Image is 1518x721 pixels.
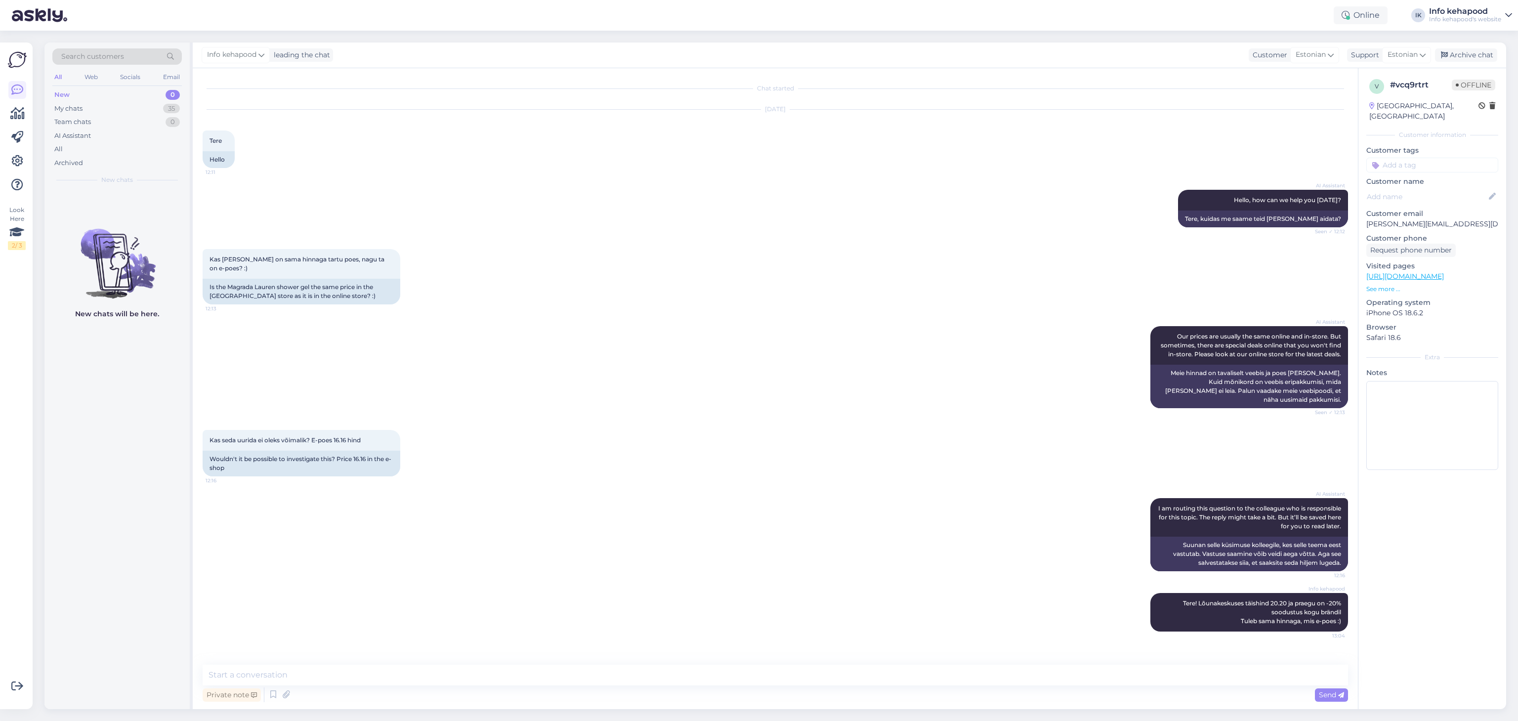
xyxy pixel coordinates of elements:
[1366,272,1444,281] a: [URL][DOMAIN_NAME]
[75,309,159,319] p: New chats will be here.
[1366,244,1456,257] div: Request phone number
[1366,130,1498,139] div: Customer information
[1435,48,1497,62] div: Archive chat
[54,131,91,141] div: AI Assistant
[1308,409,1345,416] span: Seen ✓ 12:13
[210,436,361,444] span: Kas seda uurida ei oleks võimalik? E-poes 16.16 hind
[1150,537,1348,571] div: Suunan selle küsimuse kolleegile, kes selle teema eest vastutab. Vastuse saamine võib veidi aega ...
[1296,49,1326,60] span: Estonian
[161,71,182,84] div: Email
[1308,318,1345,326] span: AI Assistant
[118,71,142,84] div: Socials
[1366,308,1498,318] p: iPhone OS 18.6.2
[1249,50,1287,60] div: Customer
[203,105,1348,114] div: [DATE]
[54,144,63,154] div: All
[1178,211,1348,227] div: Tere, kuidas me saame teid [PERSON_NAME] aidata?
[210,255,386,272] span: Kas [PERSON_NAME] on sama hinnaga tartu poes, nagu ta on e-poes? :)
[206,305,243,312] span: 12:13
[210,137,222,144] span: Tere
[1366,353,1498,362] div: Extra
[270,50,330,60] div: leading the chat
[8,241,26,250] div: 2 / 3
[203,451,400,476] div: Wouldn't it be possible to investigate this? Price 16.16 in the e-shop
[1390,79,1452,91] div: # vcq9rtrt
[203,688,261,702] div: Private note
[1308,490,1345,498] span: AI Assistant
[1308,182,1345,189] span: AI Assistant
[1366,333,1498,343] p: Safari 18.6
[1308,228,1345,235] span: Seen ✓ 12:12
[1452,80,1495,90] span: Offline
[83,71,100,84] div: Web
[1366,322,1498,333] p: Browser
[1308,572,1345,579] span: 12:16
[1334,6,1388,24] div: Online
[1308,585,1345,593] span: Info kehapood
[1367,191,1487,202] input: Add name
[54,90,70,100] div: New
[101,175,133,184] span: New chats
[1366,176,1498,187] p: Customer name
[203,84,1348,93] div: Chat started
[203,151,235,168] div: Hello
[52,71,64,84] div: All
[1366,158,1498,172] input: Add a tag
[1369,101,1478,122] div: [GEOGRAPHIC_DATA], [GEOGRAPHIC_DATA]
[1366,368,1498,378] p: Notes
[8,206,26,250] div: Look Here
[1234,196,1341,204] span: Hello, how can we help you [DATE]?
[1366,285,1498,294] p: See more ...
[206,477,243,484] span: 12:16
[44,211,190,300] img: No chats
[1347,50,1379,60] div: Support
[54,158,83,168] div: Archived
[1375,83,1379,90] span: v
[61,51,124,62] span: Search customers
[1429,7,1512,23] a: Info kehapoodInfo kehapood's website
[1366,219,1498,229] p: [PERSON_NAME][EMAIL_ADDRESS][DOMAIN_NAME]
[166,90,180,100] div: 0
[54,117,91,127] div: Team chats
[1366,297,1498,308] p: Operating system
[1161,333,1343,358] span: Our prices are usually the same online and in-store. But sometimes, there are special deals onlin...
[1429,15,1501,23] div: Info kehapood's website
[1366,233,1498,244] p: Customer phone
[1319,690,1344,699] span: Send
[206,169,243,176] span: 12:11
[1411,8,1425,22] div: IK
[1388,49,1418,60] span: Estonian
[163,104,180,114] div: 35
[207,49,256,60] span: Info kehapood
[1150,365,1348,408] div: Meie hinnad on tavaliselt veebis ja poes [PERSON_NAME]. Kuid mõnikord on veebis eripakkumisi, mid...
[54,104,83,114] div: My chats
[1183,599,1343,625] span: Tere! Lõunakeskuses täishind 20.20 ja praegu on -20% soodustus kogu brändil Tuleb sama hinnaga, m...
[8,50,27,69] img: Askly Logo
[203,279,400,304] div: Is the Magrada Lauren shower gel the same price in the [GEOGRAPHIC_DATA] store as it is in the on...
[1308,632,1345,639] span: 13:04
[1366,261,1498,271] p: Visited pages
[1366,209,1498,219] p: Customer email
[1158,505,1343,530] span: I am routing this question to the colleague who is responsible for this topic. The reply might ta...
[166,117,180,127] div: 0
[1366,145,1498,156] p: Customer tags
[1429,7,1501,15] div: Info kehapood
